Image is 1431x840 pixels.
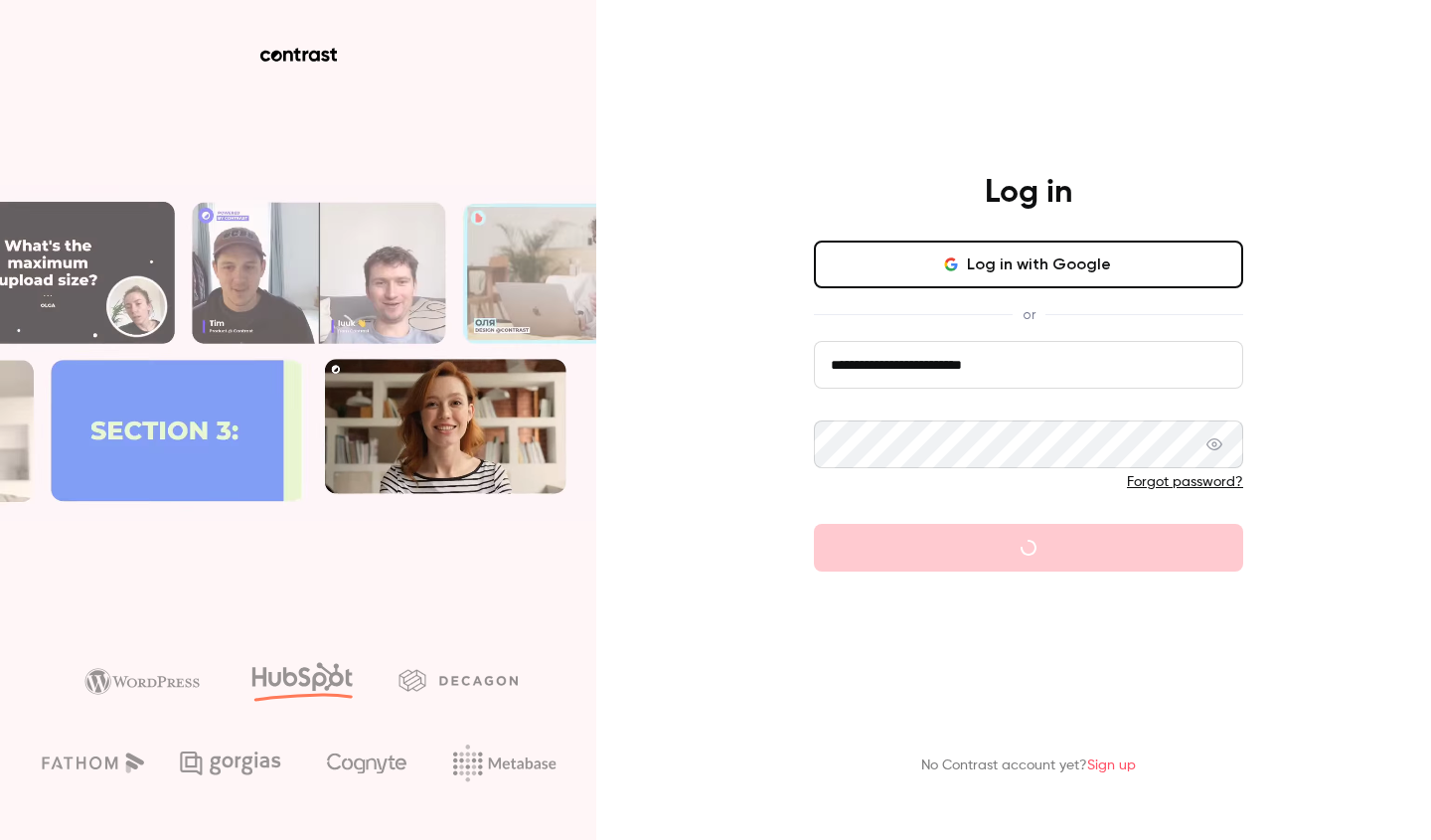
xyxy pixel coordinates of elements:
span: or [1013,304,1045,325]
h4: Log in [985,173,1072,213]
button: Log in with Google [814,241,1243,288]
img: decagon [398,669,518,691]
p: No Contrast account yet? [921,756,1136,776]
a: Sign up [1087,758,1136,772]
a: Forgot password? [1127,475,1243,489]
